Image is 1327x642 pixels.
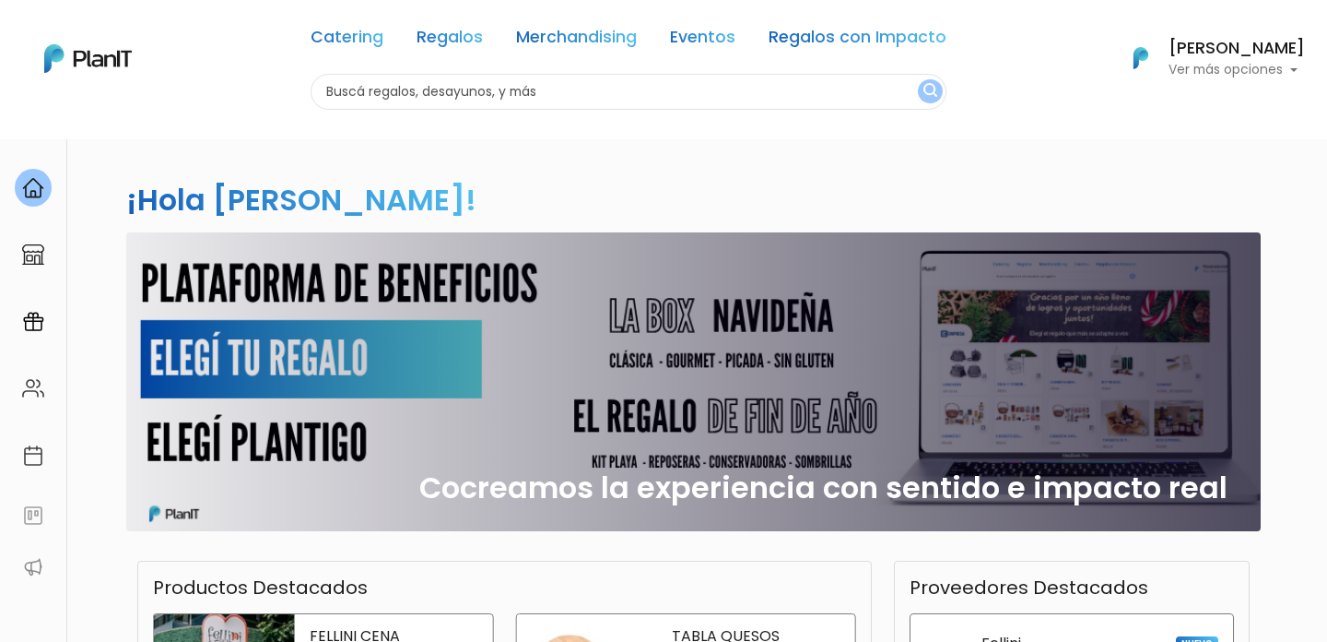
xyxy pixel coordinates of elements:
[22,556,44,578] img: partners-52edf745621dab592f3b2c58e3bca9d71375a7ef29c3b500c9f145b62cc070d4.svg
[22,505,44,527] img: feedback-78b5a0c8f98aac82b08bfc38622c3050aee476f2c9584af64705fc4e61158814.svg
[153,577,368,599] h3: Productos Destacados
[1168,41,1305,57] h6: [PERSON_NAME]
[923,83,937,101] img: search_button-432b6d5273f82d61273b3651a40e1bd1b912527efae98b1b7a1b2c0702e16a8d.svg
[1110,34,1305,82] button: PlanIt Logo [PERSON_NAME] Ver más opciones
[311,30,383,52] a: Catering
[417,30,483,52] a: Regalos
[44,44,132,73] img: PlanIt Logo
[670,30,735,52] a: Eventos
[1168,64,1305,77] p: Ver más opciones
[516,30,637,52] a: Merchandising
[910,577,1148,599] h3: Proveedores Destacados
[22,177,44,199] img: home-e721727adea9d79c4d83392d1f703f7f8bce08238fde08b1acbfd93340b81755.svg
[1121,38,1161,78] img: PlanIt Logo
[419,470,1227,505] h2: Cocreamos la experiencia con sentido e impacto real
[22,244,44,266] img: marketplace-4ceaa7011d94191e9ded77b95e3339b90024bf715f7c57f8cf31f2d8c509eaba.svg
[22,445,44,467] img: calendar-87d922413cdce8b2cf7b7f5f62616a5cf9e4887200fb71536465627b3292af00.svg
[22,377,44,399] img: people-662611757002400ad9ed0e3c099ab2801c6687ba6c219adb57efc949bc21e19d.svg
[769,30,946,52] a: Regalos con Impacto
[22,311,44,333] img: campaigns-02234683943229c281be62815700db0a1741e53638e28bf9629b52c665b00959.svg
[126,179,476,220] h2: ¡Hola [PERSON_NAME]!
[311,74,946,110] input: Buscá regalos, desayunos, y más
